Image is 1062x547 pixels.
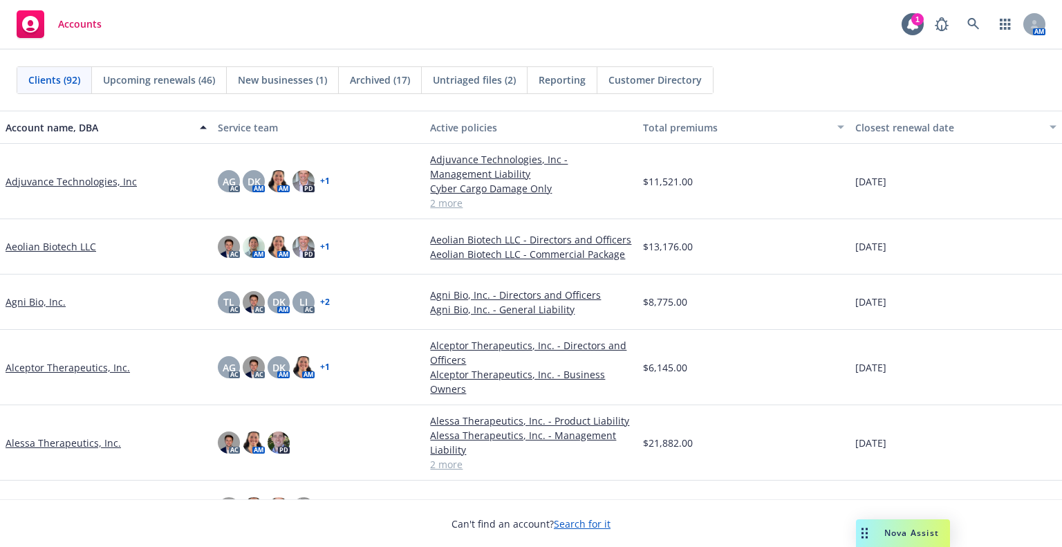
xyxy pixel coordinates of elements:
[292,170,315,192] img: photo
[103,73,215,87] span: Upcoming renewals (46)
[268,497,290,519] img: photo
[608,73,702,87] span: Customer Directory
[991,10,1019,38] a: Switch app
[430,338,631,367] a: Alceptor Therapeutics, Inc. - Directors and Officers
[272,295,286,309] span: DK
[223,295,234,309] span: TL
[292,497,315,519] img: photo
[433,73,516,87] span: Untriaged files (2)
[855,360,886,375] span: [DATE]
[6,295,66,309] a: Agni Bio, Inc.
[6,436,121,450] a: Alessa Therapeutics, Inc.
[643,120,829,135] div: Total premiums
[223,360,236,375] span: AG
[855,436,886,450] span: [DATE]
[430,232,631,247] a: Aeolian Biotech LLC - Directors and Officers
[218,120,419,135] div: Service team
[292,356,315,378] img: photo
[268,170,290,192] img: photo
[430,288,631,302] a: Agni Bio, Inc. - Directors and Officers
[425,111,637,144] button: Active policies
[911,13,924,26] div: 1
[58,19,102,30] span: Accounts
[6,120,192,135] div: Account name, DBA
[855,295,886,309] span: [DATE]
[850,111,1062,144] button: Closest renewal date
[855,174,886,189] span: [DATE]
[430,152,631,181] a: Adjuvance Technologies, Inc - Management Liability
[855,239,886,254] span: [DATE]
[430,457,631,472] a: 2 more
[292,236,315,258] img: photo
[223,174,236,189] span: AG
[856,519,873,547] div: Drag to move
[960,10,987,38] a: Search
[243,356,265,378] img: photo
[884,527,939,539] span: Nova Assist
[299,295,308,309] span: LI
[643,174,693,189] span: $11,521.00
[643,360,687,375] span: $6,145.00
[430,428,631,457] a: Alessa Therapeutics, Inc. - Management Liability
[272,360,286,375] span: DK
[243,497,265,519] img: photo
[218,497,240,519] img: photo
[643,295,687,309] span: $8,775.00
[451,517,611,531] span: Can't find an account?
[637,111,850,144] button: Total premiums
[430,302,631,317] a: Agni Bio, Inc. - General Liability
[218,432,240,454] img: photo
[554,517,611,530] a: Search for it
[855,120,1041,135] div: Closest renewal date
[430,247,631,261] a: Aeolian Biotech LLC - Commercial Package
[643,436,693,450] span: $21,882.00
[268,432,290,454] img: photo
[430,414,631,428] a: Alessa Therapeutics, Inc. - Product Liability
[6,239,96,254] a: Aeolian Biotech LLC
[643,239,693,254] span: $13,176.00
[248,174,261,189] span: DK
[6,174,137,189] a: Adjuvance Technologies, Inc
[11,5,107,44] a: Accounts
[238,73,327,87] span: New businesses (1)
[320,177,330,185] a: + 1
[320,243,330,251] a: + 1
[320,363,330,371] a: + 1
[212,111,425,144] button: Service team
[430,367,631,396] a: Alceptor Therapeutics, Inc. - Business Owners
[243,236,265,258] img: photo
[243,291,265,313] img: photo
[268,236,290,258] img: photo
[928,10,956,38] a: Report a Bug
[28,73,80,87] span: Clients (92)
[856,519,950,547] button: Nova Assist
[218,236,240,258] img: photo
[430,120,631,135] div: Active policies
[539,73,586,87] span: Reporting
[430,181,631,196] a: Cyber Cargo Damage Only
[430,196,631,210] a: 2 more
[350,73,410,87] span: Archived (17)
[320,298,330,306] a: + 2
[6,360,130,375] a: Alceptor Therapeutics, Inc.
[243,432,265,454] img: photo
